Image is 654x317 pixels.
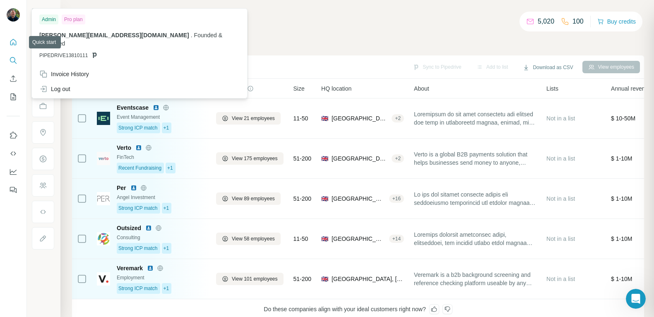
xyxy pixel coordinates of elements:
div: + 2 [392,115,404,122]
span: Veremark [117,264,143,272]
div: Hello ☀️ Want to ensure you choose the most suitable Surfe plan for you and your team? Check our ... [13,37,129,86]
button: Use Surfe API [7,146,20,161]
span: Not in a list [546,115,575,122]
button: Use Surfe on LinkedIn [7,128,20,143]
button: My lists [7,89,20,104]
button: Quick start [7,35,20,50]
div: Employment [117,274,206,281]
span: Annual revenue [611,84,652,93]
span: Not in a list [546,155,575,162]
span: . [191,32,192,38]
span: View 58 employees [232,235,275,243]
span: Per [117,184,126,192]
button: View 89 employees [216,192,281,205]
span: +1 [163,124,169,132]
span: Strong ICP match [118,124,158,132]
img: Logo of Eventscase [97,112,110,125]
h1: FinAI [40,8,57,14]
div: Domain: [DOMAIN_NAME] [22,22,91,28]
span: View 21 employees [232,115,275,122]
div: Admin [39,14,58,24]
span: 🇬🇧 [321,275,328,283]
span: Not in a list [546,276,575,282]
h4: Search [72,10,644,22]
span: PIPEDRIVE13810111 [39,52,88,59]
div: + 16 [389,195,404,202]
img: LinkedIn logo [145,225,152,231]
span: Verto is a global B2B payments solution that helps businesses send money to anyone, anywhere. Usi... [414,150,536,167]
span: 🇬🇧 [321,195,328,203]
img: website_grey.svg [13,22,20,28]
img: Profile image for FinAI [24,5,37,18]
button: View 58 employees [216,233,281,245]
div: + 14 [389,235,404,243]
div: Event Management [117,113,206,121]
button: Enrich CSV [7,71,20,86]
div: + 2 [392,155,404,162]
iframe: To enrich screen reader interactions, please activate Accessibility in Grammarly extension settings [626,289,646,309]
button: View 175 employees [216,152,284,165]
div: Pro plan [62,14,85,24]
img: logo_orange.svg [13,13,20,20]
button: View 101 employees [216,273,284,285]
span: 51-200 [293,275,312,283]
span: Size [293,84,305,93]
span: Not in a list [546,235,575,242]
button: Feedback [7,183,20,197]
button: Download as CSV [517,61,579,74]
span: Not in a list [546,195,575,202]
div: Domain Overview [31,49,74,54]
div: Consulting [117,234,206,241]
p: 5,020 [538,17,554,26]
span: [GEOGRAPHIC_DATA], [GEOGRAPHIC_DATA], [GEOGRAPHIC_DATA] [332,114,388,122]
img: Logo of Outsized [97,232,110,245]
p: 100 [572,17,584,26]
span: Lo ips dol sitamet consecte adipis eli seddoeiusmo temporincid utl etdolor magnaal enimadminimve.... [414,190,536,207]
span: [GEOGRAPHIC_DATA], [GEOGRAPHIC_DATA] [332,275,404,283]
div: Close [145,3,160,18]
span: 51-200 [293,154,312,163]
span: [GEOGRAPHIC_DATA], [GEOGRAPHIC_DATA], [GEOGRAPHIC_DATA], [GEOGRAPHIC_DATA] [332,154,388,163]
button: Home [130,3,145,19]
span: View 89 employees [232,195,275,202]
button: Contact your CSM 🏄‍♂️ [31,243,104,259]
span: 🇬🇧 [321,235,328,243]
span: $ 1-10M [611,276,632,282]
img: LinkedIn logo [147,265,154,271]
img: tab_keywords_by_traffic_grey.svg [82,48,89,55]
span: 🇬🇧 [321,114,328,122]
span: 11-50 [293,235,308,243]
span: 🇬🇧 [321,154,328,163]
span: +1 [163,285,169,292]
span: Recent Fundraising [118,164,161,172]
span: 51-200 [293,195,312,203]
span: Outsized [117,224,141,232]
div: FinTech [117,154,206,161]
span: $ 1-10M [611,195,632,202]
span: Verto [117,144,131,152]
div: Log out [39,85,70,93]
img: tab_domain_overview_orange.svg [22,48,29,55]
div: FinAI says… [7,32,159,109]
span: [GEOGRAPHIC_DATA], [GEOGRAPHIC_DATA], [GEOGRAPHIC_DATA] [332,195,386,203]
button: Show [26,5,60,17]
span: HQ location [321,84,351,93]
span: +1 [163,245,169,252]
img: Logo of Veremark [97,272,110,286]
img: LinkedIn logo [135,144,142,151]
span: Strong ICP match [118,245,158,252]
span: About [414,84,429,93]
span: View 101 employees [232,275,278,283]
span: $ 10-50M [611,115,635,122]
button: Pricing page [106,243,155,259]
span: [PERSON_NAME][EMAIL_ADDRESS][DOMAIN_NAME] [39,32,189,38]
button: Search [7,53,20,68]
span: Loremipsum do sit amet consectetu adi elitsed doe temp in utlaboreetd magnaa, enimad, min venia q... [414,110,536,127]
img: Logo of Per [97,192,110,205]
span: Strong ICP match [118,204,158,212]
img: LinkedIn logo [153,104,159,111]
div: v 4.0.25 [23,13,41,20]
span: Eventscase [117,103,149,112]
div: Angel Investment [117,194,206,201]
div: Invoice History [39,70,89,78]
